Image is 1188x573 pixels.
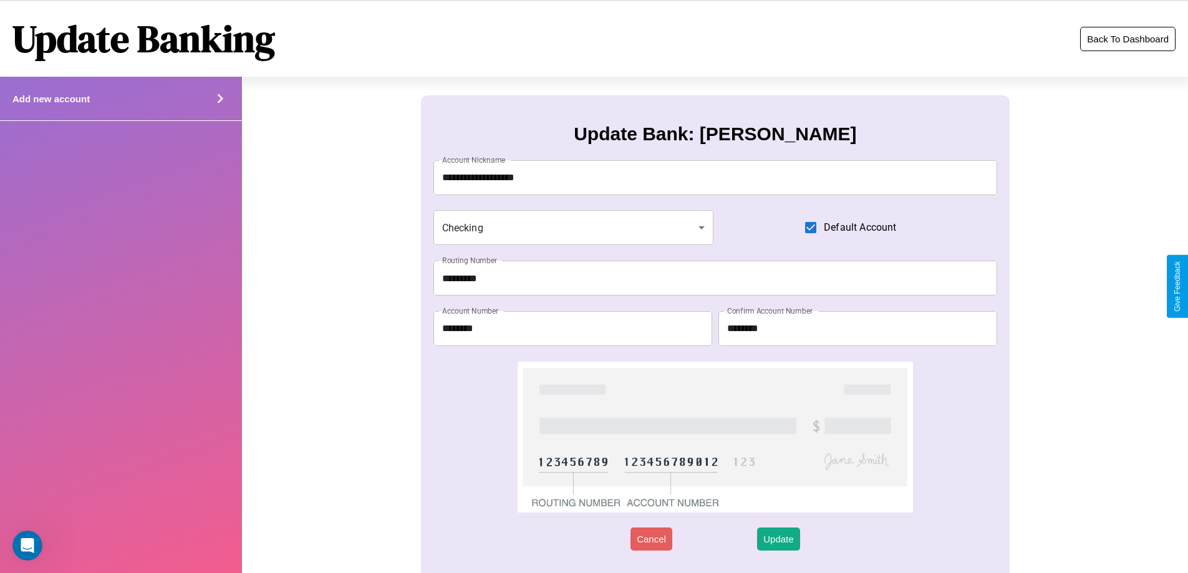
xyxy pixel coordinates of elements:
[1173,261,1182,312] div: Give Feedback
[433,210,714,245] div: Checking
[442,155,506,165] label: Account Nickname
[12,531,42,561] iframe: Intercom live chat
[518,362,912,513] img: check
[12,94,90,104] h4: Add new account
[574,123,856,145] h3: Update Bank: [PERSON_NAME]
[442,306,498,316] label: Account Number
[824,220,896,235] span: Default Account
[757,527,799,551] button: Update
[727,306,813,316] label: Confirm Account Number
[1080,27,1176,51] button: Back To Dashboard
[630,527,672,551] button: Cancel
[442,255,497,266] label: Routing Number
[12,13,275,64] h1: Update Banking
